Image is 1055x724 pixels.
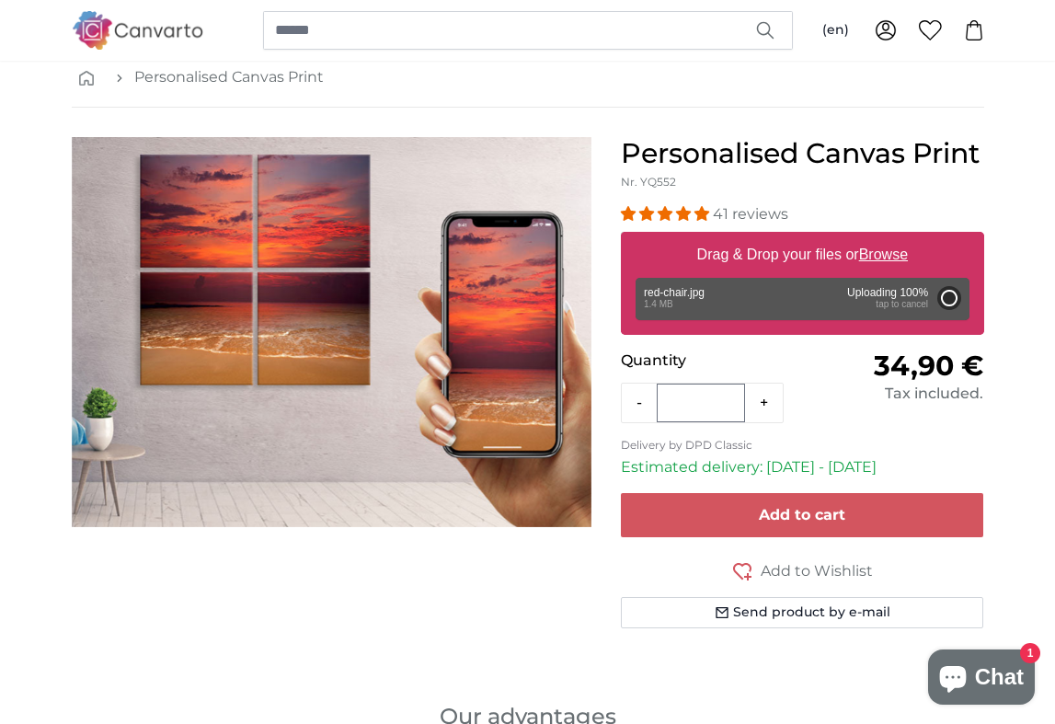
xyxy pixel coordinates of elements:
[621,137,984,170] h1: Personalised Canvas Print
[874,349,983,383] span: 34,90 €
[621,559,984,582] button: Add to Wishlist
[621,350,802,372] p: Quantity
[622,385,657,421] button: -
[689,236,914,273] label: Drag & Drop your files or
[621,205,713,223] span: 4.98 stars
[72,11,204,49] img: Canvarto
[745,385,783,421] button: +
[134,66,324,88] a: Personalised Canvas Print
[761,560,873,582] span: Add to Wishlist
[621,597,984,628] button: Send product by e-mail
[621,438,984,453] p: Delivery by DPD Classic
[72,137,591,527] div: 1 of 1
[923,649,1040,709] inbox-online-store-chat: Shopify online store chat
[621,493,984,537] button: Add to cart
[802,383,983,405] div: Tax included.
[72,137,591,527] img: personalised-canvas-print
[713,205,788,223] span: 41 reviews
[621,456,984,478] p: Estimated delivery: [DATE] - [DATE]
[72,48,984,108] nav: breadcrumbs
[621,175,676,189] span: Nr. YQ552
[808,14,864,47] button: (en)
[759,506,845,523] span: Add to cart
[859,247,908,262] u: Browse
